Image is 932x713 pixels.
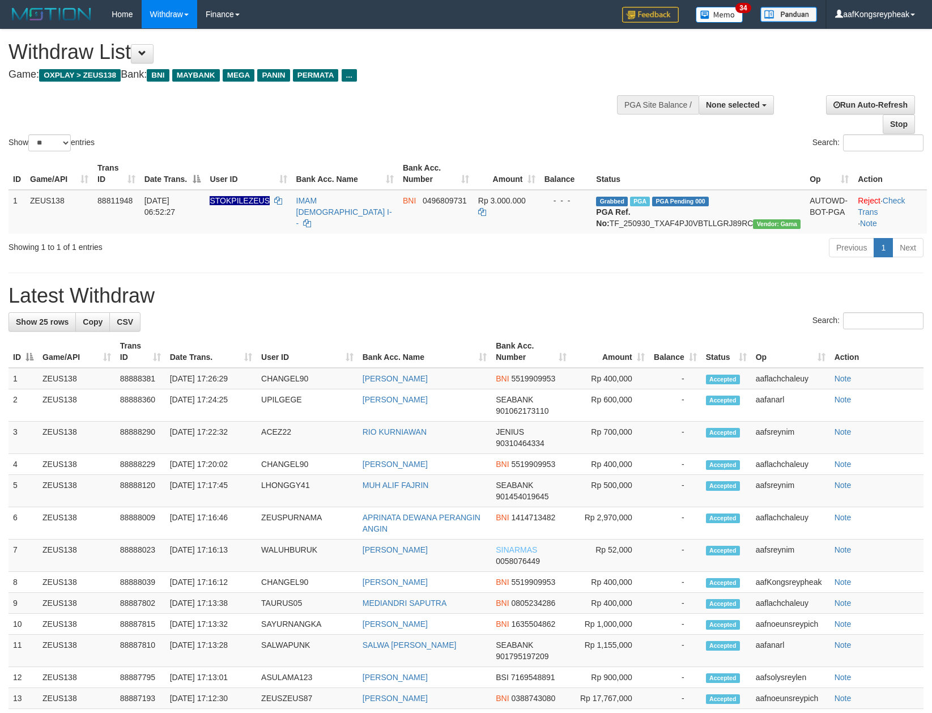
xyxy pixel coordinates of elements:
a: Check Trans [858,196,905,217]
span: Accepted [706,694,740,704]
span: BNI [496,374,509,383]
a: Note [835,513,852,522]
td: [DATE] 17:20:02 [165,454,257,475]
td: aaflachchaleuy [751,593,830,614]
td: LHONGGY41 [257,475,358,507]
td: - [649,540,701,572]
td: SALWAPUNK [257,635,358,667]
span: Accepted [706,481,740,491]
img: panduan.png [760,7,817,22]
a: Note [835,395,852,404]
span: BNI [147,69,169,82]
a: CSV [109,312,141,332]
span: BSI [496,673,509,682]
a: Previous [829,238,874,257]
td: - [649,572,701,593]
td: 88887810 [116,635,165,667]
span: JENIUS [496,427,524,436]
input: Search: [843,134,924,151]
td: ZEUS138 [38,614,116,635]
td: 5 [8,475,38,507]
td: - [649,389,701,422]
a: Note [835,578,852,587]
td: [DATE] 17:26:29 [165,368,257,389]
td: 88887815 [116,614,165,635]
span: SINARMAS [496,545,537,554]
h4: Game: Bank: [8,69,610,80]
span: Copy 5519909953 to clipboard [511,578,555,587]
td: Rp 17,767,000 [571,688,649,709]
a: Note [835,545,852,554]
td: ZEUS138 [38,368,116,389]
a: [PERSON_NAME] [363,694,428,703]
td: [DATE] 17:17:45 [165,475,257,507]
td: 88888039 [116,572,165,593]
td: CHANGEL90 [257,368,358,389]
a: Note [835,460,852,469]
img: Feedback.jpg [622,7,679,23]
span: BNI [403,196,416,205]
th: Op: activate to sort column ascending [751,336,830,368]
a: [PERSON_NAME] [363,578,428,587]
td: · · [853,190,927,234]
td: ZEUS138 [38,540,116,572]
td: ZEUS138 [38,635,116,667]
th: Bank Acc. Number: activate to sort column ascending [491,336,571,368]
a: Note [835,599,852,608]
th: Status [591,158,805,190]
td: - [649,688,701,709]
span: Copy 901062173110 to clipboard [496,406,548,415]
td: CHANGEL90 [257,572,358,593]
th: Op: activate to sort column ascending [805,158,853,190]
td: 88888009 [116,507,165,540]
td: aafnoeunsreypich [751,614,830,635]
td: [DATE] 17:16:46 [165,507,257,540]
td: Rp 52,000 [571,540,649,572]
a: Note [835,619,852,629]
td: aafsreynim [751,422,830,454]
td: 13 [8,688,38,709]
td: 2 [8,389,38,422]
td: ZEUS138 [38,572,116,593]
span: 34 [735,3,751,13]
td: [DATE] 17:16:12 [165,572,257,593]
a: RIO KURNIAWAN [363,427,427,436]
span: Accepted [706,375,740,384]
span: Copy 7169548891 to clipboard [511,673,555,682]
td: [DATE] 17:16:13 [165,540,257,572]
span: PANIN [257,69,290,82]
td: aafanarl [751,635,830,667]
td: Rp 1,000,000 [571,614,649,635]
a: Note [835,673,852,682]
img: Button%20Memo.svg [696,7,743,23]
span: OXPLAY > ZEUS138 [39,69,121,82]
td: 88888360 [116,389,165,422]
td: 3 [8,422,38,454]
span: Accepted [706,620,740,630]
span: SEABANK [496,481,533,490]
td: aaflachchaleuy [751,368,830,389]
td: ACEZ22 [257,422,358,454]
span: Accepted [706,460,740,470]
img: MOTION_logo.png [8,6,95,23]
span: MAYBANK [172,69,220,82]
td: 88888023 [116,540,165,572]
span: Accepted [706,578,740,588]
td: 88887802 [116,593,165,614]
span: Copy 0496809731 to clipboard [423,196,467,205]
span: Rp 3.000.000 [478,196,526,205]
th: Bank Acc. Number: activate to sort column ascending [398,158,474,190]
label: Show entries [8,134,95,151]
span: Accepted [706,428,740,438]
td: Rp 500,000 [571,475,649,507]
a: Note [835,694,852,703]
span: None selected [706,100,760,109]
th: ID: activate to sort column descending [8,336,38,368]
td: aafKongsreypheak [751,572,830,593]
span: Marked by aafsreyleap [630,197,650,206]
td: [DATE] 17:13:38 [165,593,257,614]
span: BNI [496,599,509,608]
td: Rp 900,000 [571,667,649,688]
td: Rp 400,000 [571,368,649,389]
th: Date Trans.: activate to sort column descending [140,158,206,190]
